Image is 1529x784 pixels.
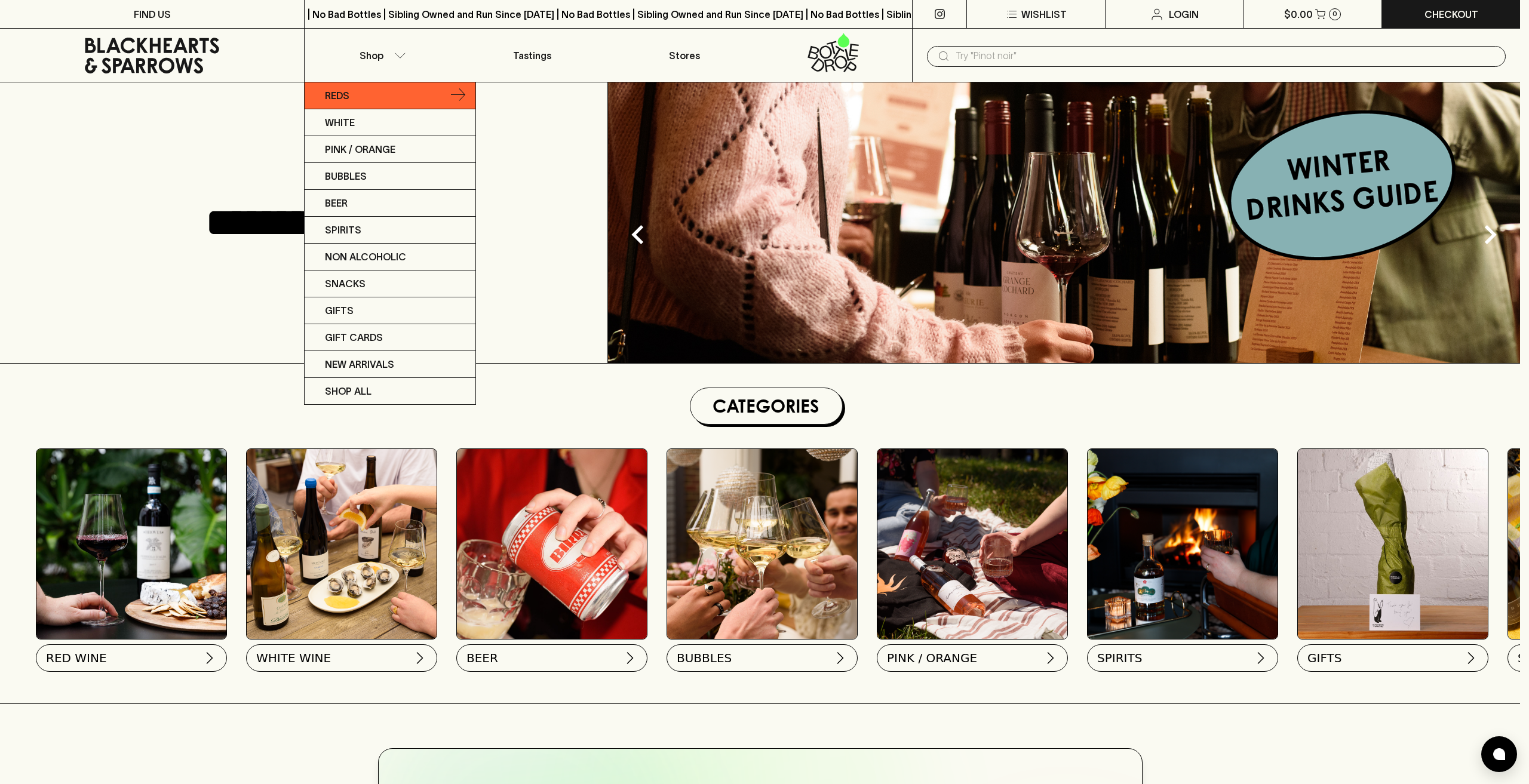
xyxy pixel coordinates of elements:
p: Beer [325,196,348,210]
a: Non Alcoholic [305,244,475,270]
p: Spirits [325,223,361,237]
a: White [305,109,475,136]
p: Non Alcoholic [325,250,406,264]
p: Bubbles [325,169,367,183]
a: Pink / Orange [305,136,475,163]
p: Snacks [325,276,366,291]
p: New Arrivals [325,357,394,371]
a: SHOP ALL [305,378,475,404]
a: Bubbles [305,163,475,190]
p: White [325,115,355,130]
img: bubble-icon [1493,748,1505,760]
p: Reds [325,88,349,103]
a: Gifts [305,297,475,324]
a: Spirits [305,217,475,244]
a: Reds [305,82,475,109]
p: Pink / Orange [325,142,395,156]
p: Gift Cards [325,330,383,345]
a: Snacks [305,270,475,297]
a: Beer [305,190,475,217]
p: Gifts [325,303,354,318]
a: Gift Cards [305,324,475,351]
p: SHOP ALL [325,384,371,398]
a: New Arrivals [305,351,475,378]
